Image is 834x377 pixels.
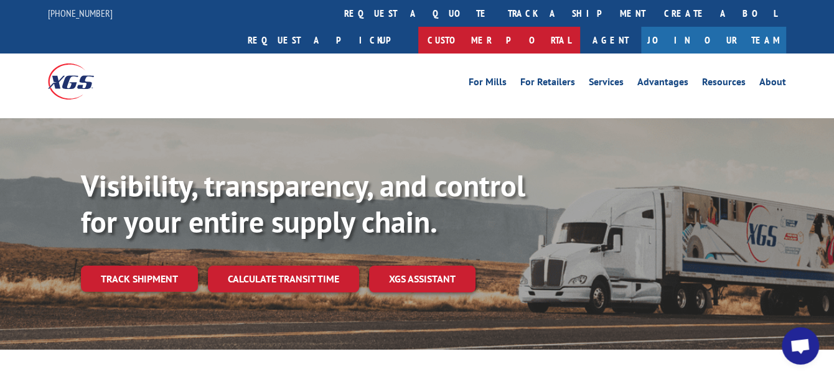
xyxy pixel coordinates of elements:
[469,77,507,91] a: For Mills
[208,266,359,292] a: Calculate transit time
[238,27,418,54] a: Request a pickup
[637,77,688,91] a: Advantages
[81,166,525,241] b: Visibility, transparency, and control for your entire supply chain.
[702,77,746,91] a: Resources
[369,266,476,292] a: XGS ASSISTANT
[48,7,113,19] a: [PHONE_NUMBER]
[580,27,641,54] a: Agent
[782,327,819,365] div: Open chat
[520,77,575,91] a: For Retailers
[759,77,786,91] a: About
[589,77,624,91] a: Services
[81,266,198,292] a: Track shipment
[418,27,580,54] a: Customer Portal
[641,27,786,54] a: Join Our Team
